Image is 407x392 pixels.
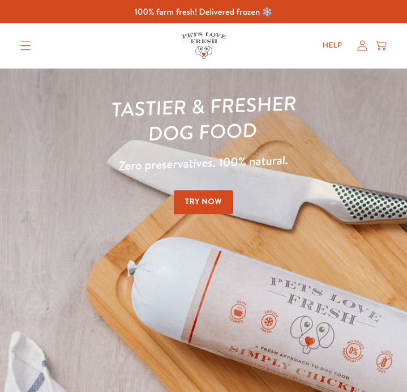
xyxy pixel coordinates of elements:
img: Pets Love Fresh [182,32,226,59]
a: Help [314,35,350,56]
a: Try Now [174,190,233,214]
h1: Tastier & fresher dog food [19,87,388,151]
summary: Translation missing: en.sections.header.menu [12,32,40,59]
p: Zero preservatives. 100% natural. [20,147,387,180]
